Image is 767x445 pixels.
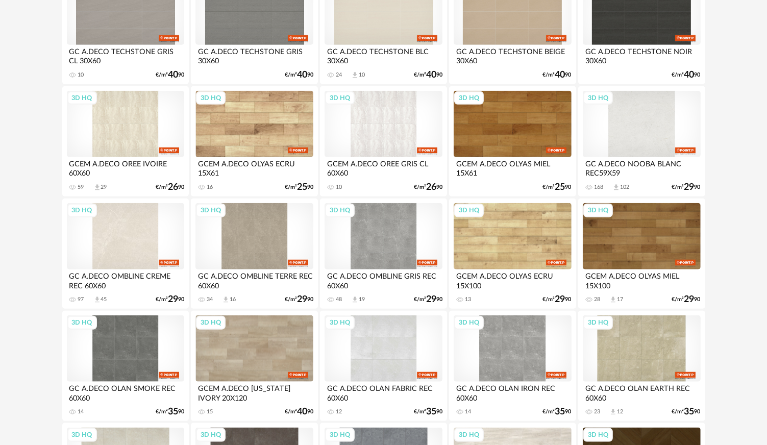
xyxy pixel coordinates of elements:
[583,382,700,402] div: GC A.DECO OLAN EARTH REC 60X60
[285,184,313,191] div: €/m² 90
[336,184,342,191] div: 10
[195,269,313,290] div: GC A.DECO OMBLINE TERRE REC 60X60
[62,311,189,421] a: 3D HQ GC A.DECO OLAN SMOKE REC 60X60 14 €/m²3590
[67,428,97,441] div: 3D HQ
[672,408,701,415] div: €/m² 90
[285,71,313,79] div: €/m² 90
[78,184,84,191] div: 59
[583,45,700,65] div: GC A.DECO TECHSTONE NOIR 30X60
[67,45,184,65] div: GC A.DECO TECHSTONE GRIS CL 30X60
[583,269,700,290] div: GCEM A.DECO OLYAS MIEL 15X100
[67,316,97,329] div: 3D HQ
[454,204,484,217] div: 3D HQ
[672,296,701,303] div: €/m² 90
[414,184,442,191] div: €/m² 90
[168,71,178,79] span: 40
[336,408,342,415] div: 12
[191,311,317,421] a: 3D HQ GCEM A.DECO [US_STATE] IVORY 20X120 15 €/m²4090
[196,204,226,217] div: 3D HQ
[325,269,442,290] div: GC A.DECO OMBLINE GRIS REC 60X60
[156,184,184,191] div: €/m² 90
[426,71,436,79] span: 40
[578,199,705,309] a: 3D HQ GCEM A.DECO OLYAS MIEL 15X100 28 Download icon 17 €/m²2990
[578,86,705,196] a: 3D HQ GC A.DECO NOOBA BLANC REC59X59 168 Download icon 102 €/m²2990
[594,408,600,415] div: 23
[543,71,572,79] div: €/m² 90
[297,408,307,415] span: 40
[168,408,178,415] span: 35
[297,296,307,303] span: 29
[297,71,307,79] span: 40
[78,296,84,303] div: 97
[672,71,701,79] div: €/m² 90
[207,408,213,415] div: 15
[93,184,101,191] span: Download icon
[359,71,365,79] div: 10
[426,184,436,191] span: 26
[285,296,313,303] div: €/m² 90
[156,408,184,415] div: €/m² 90
[583,91,613,105] div: 3D HQ
[168,296,178,303] span: 29
[196,91,226,105] div: 3D HQ
[156,296,184,303] div: €/m² 90
[62,199,189,309] a: 3D HQ GC A.DECO OMBLINE CREME REC 60X60 97 Download icon 45 €/m²2990
[684,71,695,79] span: 40
[320,199,447,309] a: 3D HQ GC A.DECO OMBLINE GRIS REC 60X60 48 Download icon 19 €/m²2990
[583,316,613,329] div: 3D HQ
[67,157,184,178] div: GCEM A.DECO OREE IVOIRE 60X60
[465,296,471,303] div: 13
[67,382,184,402] div: GC A.DECO OLAN SMOKE REC 60X60
[454,157,571,178] div: GCEM A.DECO OLYAS MIEL 15X61
[325,45,442,65] div: GC A.DECO TECHSTONE BLC 30X60
[426,296,436,303] span: 29
[414,71,442,79] div: €/m² 90
[191,199,317,309] a: 3D HQ GC A.DECO OMBLINE TERRE REC 60X60 34 Download icon 16 €/m²2990
[555,184,565,191] span: 25
[609,408,617,416] span: Download icon
[196,428,226,441] div: 3D HQ
[620,184,629,191] div: 102
[325,382,442,402] div: GC A.DECO OLAN FABRIC REC 60X60
[191,86,317,196] a: 3D HQ GCEM A.DECO OLYAS ECRU 15X61 16 €/m²2590
[617,408,623,415] div: 12
[426,408,436,415] span: 35
[325,91,355,105] div: 3D HQ
[449,86,576,196] a: 3D HQ GCEM A.DECO OLYAS MIEL 15X61 €/m²2590
[555,408,565,415] span: 35
[325,204,355,217] div: 3D HQ
[414,296,442,303] div: €/m² 90
[285,408,313,415] div: €/m² 90
[325,428,355,441] div: 3D HQ
[168,184,178,191] span: 26
[454,428,484,441] div: 3D HQ
[320,86,447,196] a: 3D HQ GCEM A.DECO OREE GRIS CL 60X60 10 €/m²2690
[297,184,307,191] span: 25
[454,45,571,65] div: GC A.DECO TECHSTONE BEIGE 30X60
[555,296,565,303] span: 29
[449,199,576,309] a: 3D HQ GCEM A.DECO OLYAS ECRU 15X100 13 €/m²2990
[454,316,484,329] div: 3D HQ
[67,91,97,105] div: 3D HQ
[320,311,447,421] a: 3D HQ GC A.DECO OLAN FABRIC REC 60X60 12 €/m²3590
[156,71,184,79] div: €/m² 90
[617,296,623,303] div: 17
[101,296,107,303] div: 45
[336,296,342,303] div: 48
[449,311,576,421] a: 3D HQ GC A.DECO OLAN IRON REC 60X60 14 €/m²3590
[672,184,701,191] div: €/m² 90
[195,382,313,402] div: GCEM A.DECO [US_STATE] IVORY 20X120
[543,296,572,303] div: €/m² 90
[351,296,359,304] span: Download icon
[583,204,613,217] div: 3D HQ
[359,296,365,303] div: 19
[195,157,313,178] div: GCEM A.DECO OLYAS ECRU 15X61
[78,71,84,79] div: 10
[222,296,230,304] span: Download icon
[543,408,572,415] div: €/m² 90
[230,296,236,303] div: 16
[578,311,705,421] a: 3D HQ GC A.DECO OLAN EARTH REC 60X60 23 Download icon 12 €/m²3590
[196,316,226,329] div: 3D HQ
[207,296,213,303] div: 34
[594,184,603,191] div: 168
